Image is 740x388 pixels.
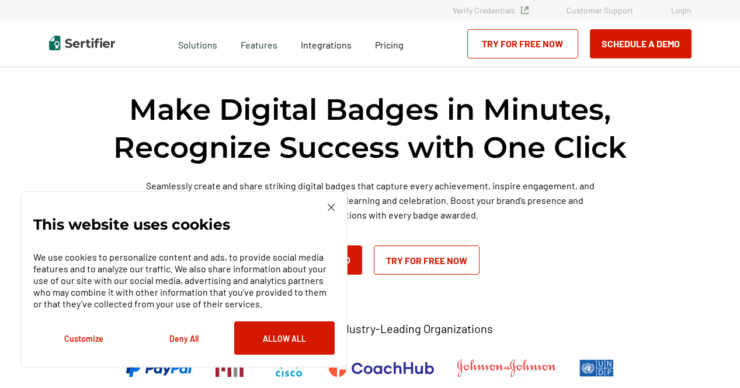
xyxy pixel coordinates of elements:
[241,36,277,51] span: Features
[375,39,404,50] span: Pricing
[273,359,305,377] img: Cisco
[567,5,633,15] a: Customer Support
[33,251,335,310] p: We use cookies to personalize content and ads, to provide social media features and to analyze ou...
[134,321,234,355] button: Deny All
[145,178,595,222] p: Seamlessly create and share striking digital badges that capture every achievement, inspire engag...
[33,321,134,355] button: Customize
[126,359,192,377] img: PayPal
[590,29,692,58] button: Schedule a Demo
[579,359,614,377] img: UNDP
[301,36,352,51] a: Integrations
[374,245,480,275] a: Try for Free Now
[329,359,434,377] img: CoachHub
[234,321,335,355] button: Allow All
[178,36,217,51] span: Solutions
[457,359,555,377] img: Johnson & Johnson
[521,6,529,14] img: Verified
[671,5,692,15] a: Login
[328,204,335,211] img: Cookie Popup Close
[247,321,493,336] p: Trusted by +1500 Industry-Leading Organizations
[453,5,529,15] a: Verify Credentials
[301,39,352,50] span: Integrations
[33,219,230,230] p: This website uses cookies
[216,359,249,377] img: Massachusetts Institute of Technology
[49,91,692,167] h1: Make Digital Badges in Minutes, Recognize Success with One Click
[467,29,578,58] a: Try for Free Now
[375,36,404,51] a: Pricing
[49,36,115,50] img: Sertifier | Digital Credentialing Platform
